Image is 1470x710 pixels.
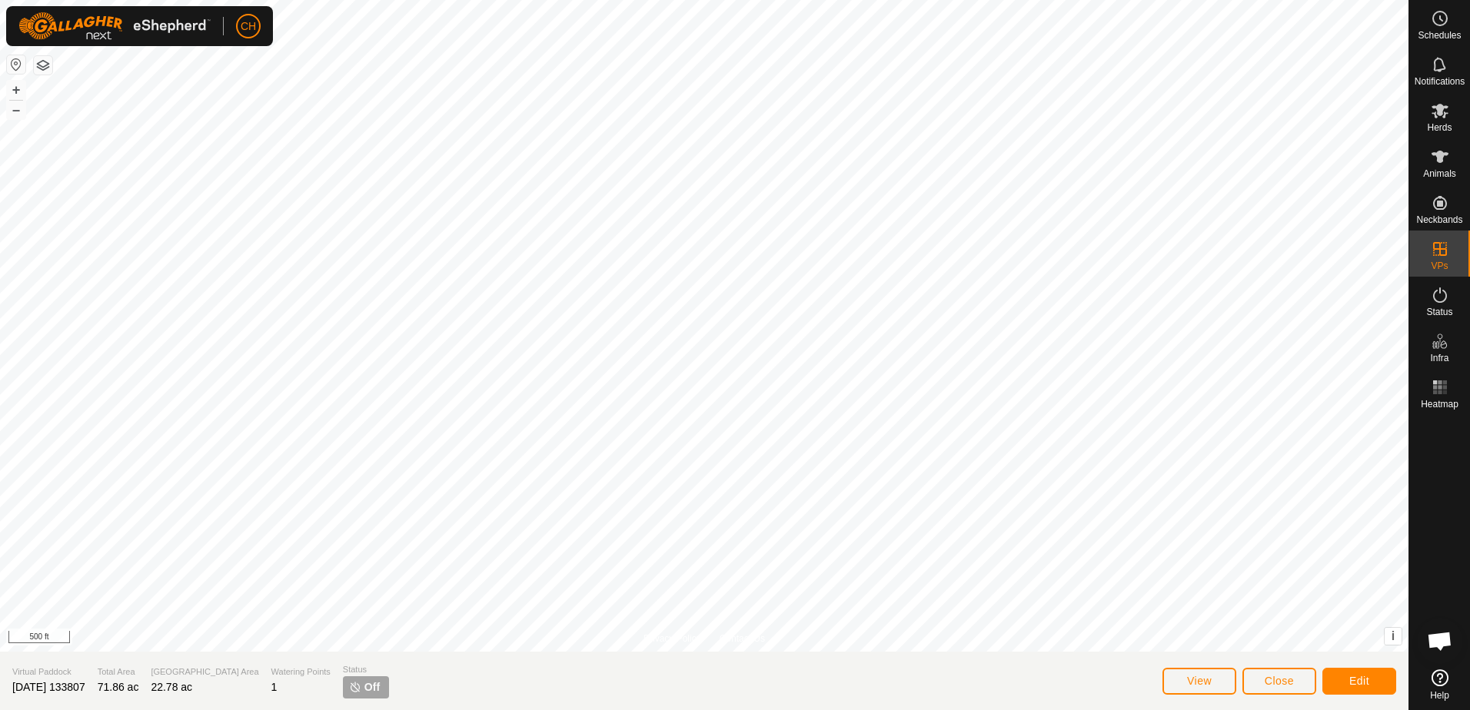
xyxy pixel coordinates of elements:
span: i [1392,629,1395,642]
span: Off [364,679,380,695]
span: Schedules [1418,31,1461,40]
span: [DATE] 133807 [12,681,85,693]
a: Help [1409,663,1470,706]
button: Close [1242,668,1316,695]
img: Gallagher Logo [18,12,211,40]
button: Edit [1322,668,1396,695]
span: 71.86 ac [98,681,139,693]
button: + [7,81,25,99]
button: View [1162,668,1236,695]
span: Neckbands [1416,215,1462,224]
span: Status [1426,307,1452,317]
div: Open chat [1417,618,1463,664]
img: turn-off [349,681,361,693]
span: [GEOGRAPHIC_DATA] Area [151,665,258,678]
a: Contact Us [720,632,765,645]
span: Infra [1430,353,1448,363]
button: i [1385,628,1402,645]
button: Map Layers [34,56,52,75]
span: VPs [1431,261,1448,270]
a: Privacy Policy [644,632,701,645]
span: Virtual Paddock [12,665,85,678]
span: Heatmap [1421,400,1458,409]
span: Total Area [98,665,139,678]
span: View [1187,675,1212,687]
span: Status [343,663,389,676]
span: 1 [271,681,278,693]
span: Edit [1349,675,1369,687]
span: Help [1430,691,1449,700]
span: Notifications [1415,77,1465,86]
span: 22.78 ac [151,681,192,693]
span: CH [241,18,256,35]
span: Herds [1427,123,1452,132]
span: Animals [1423,169,1456,178]
span: Close [1265,675,1294,687]
span: Watering Points [271,665,331,678]
button: Reset Map [7,55,25,74]
button: – [7,101,25,119]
